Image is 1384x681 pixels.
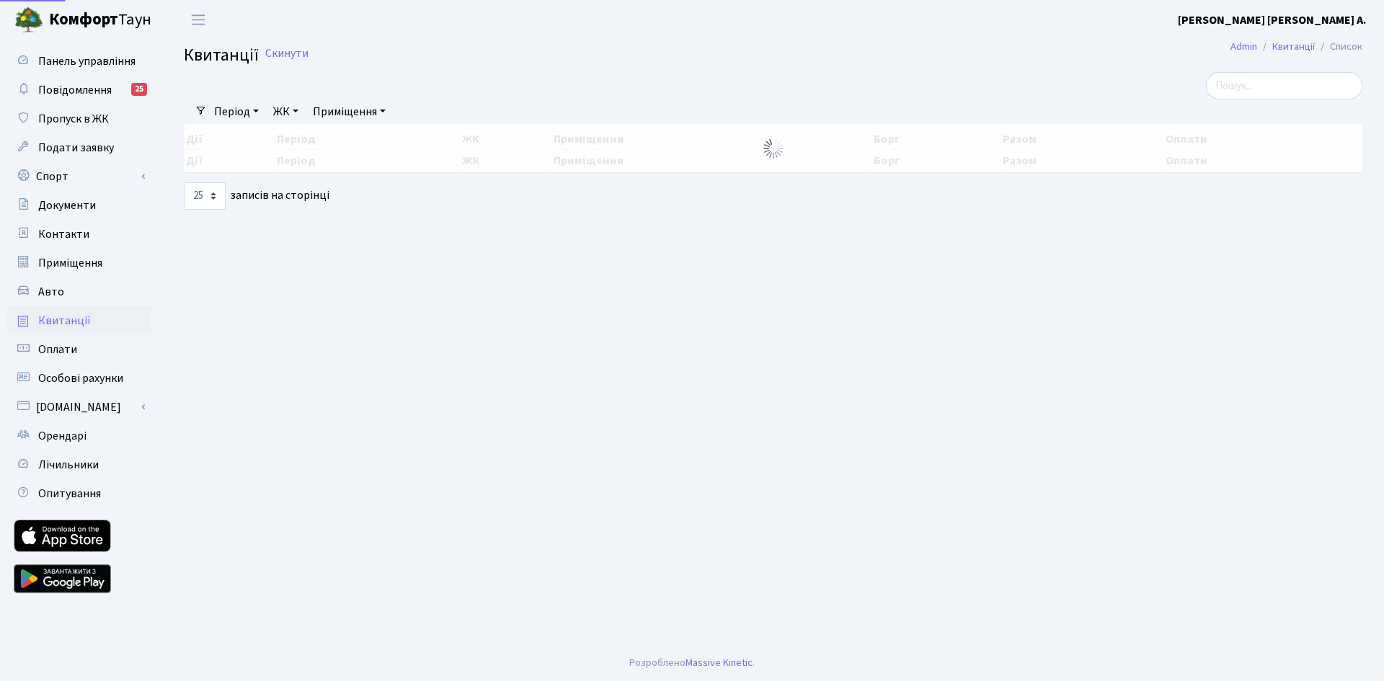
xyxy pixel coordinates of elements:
[38,370,123,386] span: Особові рахунки
[265,47,309,61] a: Скинути
[1206,72,1362,99] input: Пошук...
[762,137,785,160] img: Обробка...
[7,306,151,335] a: Квитанції
[1230,39,1257,54] a: Admin
[7,104,151,133] a: Пропуск в ЖК
[38,140,114,156] span: Подати заявку
[629,655,755,671] div: Розроблено .
[38,342,77,357] span: Оплати
[7,220,151,249] a: Контакти
[686,655,753,670] a: Massive Kinetic
[208,99,265,124] a: Період
[38,82,112,98] span: Повідомлення
[7,335,151,364] a: Оплати
[7,76,151,104] a: Повідомлення25
[38,111,109,127] span: Пропуск в ЖК
[7,47,151,76] a: Панель управління
[38,486,101,502] span: Опитування
[38,226,89,242] span: Контакти
[7,162,151,191] a: Спорт
[7,277,151,306] a: Авто
[184,182,329,210] label: записів на сторінці
[38,313,91,329] span: Квитанції
[49,8,151,32] span: Таун
[14,6,43,35] img: logo.png
[184,182,226,210] select: записів на сторінці
[7,249,151,277] a: Приміщення
[180,8,216,32] button: Переключити навігацію
[38,428,86,444] span: Орендарі
[7,450,151,479] a: Лічильники
[7,479,151,508] a: Опитування
[131,83,147,96] div: 25
[1209,32,1384,62] nav: breadcrumb
[1315,39,1362,55] li: Список
[7,422,151,450] a: Орендарі
[267,99,304,124] a: ЖК
[7,393,151,422] a: [DOMAIN_NAME]
[38,284,64,300] span: Авто
[38,197,96,213] span: Документи
[184,43,259,68] span: Квитанції
[1178,12,1367,29] a: [PERSON_NAME] [PERSON_NAME] А.
[7,364,151,393] a: Особові рахунки
[7,133,151,162] a: Подати заявку
[38,255,102,271] span: Приміщення
[1272,39,1315,54] a: Квитанції
[38,457,99,473] span: Лічильники
[7,191,151,220] a: Документи
[49,8,118,31] b: Комфорт
[1178,12,1367,28] b: [PERSON_NAME] [PERSON_NAME] А.
[307,99,391,124] a: Приміщення
[38,53,136,69] span: Панель управління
